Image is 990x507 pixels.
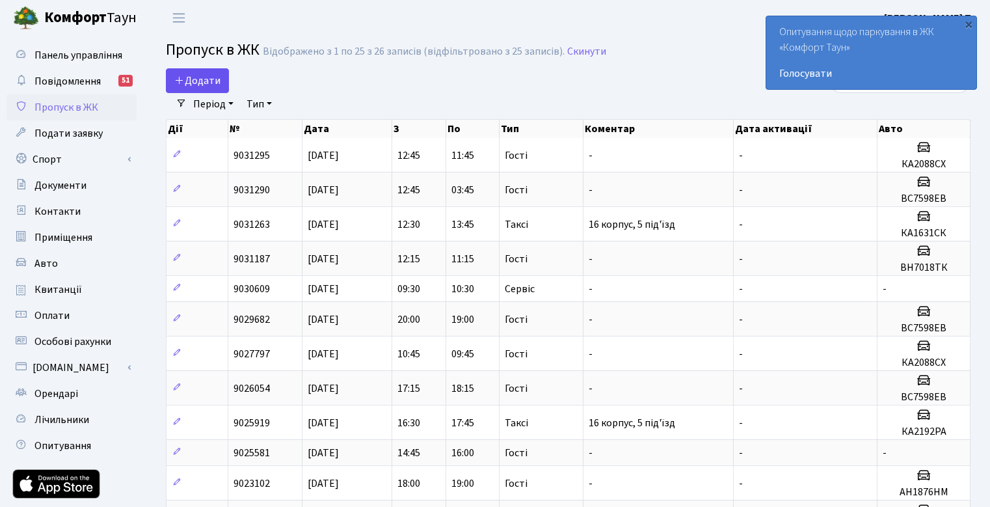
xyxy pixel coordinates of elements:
a: Пропуск в ЖК [7,94,137,120]
a: Квитанції [7,277,137,303]
span: [DATE] [308,252,339,266]
span: - [589,312,593,327]
a: Панель управління [7,42,137,68]
span: [DATE] [308,312,339,327]
span: 9031263 [234,217,270,232]
a: Документи [7,172,137,199]
span: Особові рахунки [34,335,111,349]
th: Дата активації [734,120,877,138]
span: Пропуск в ЖК [166,38,260,61]
a: Подати заявку [7,120,137,146]
span: Гості [505,383,528,394]
span: 11:15 [451,252,474,266]
div: Відображено з 1 по 25 з 26 записів (відфільтровано з 25 записів). [263,46,565,58]
span: Авто [34,256,58,271]
span: [DATE] [308,476,339,491]
th: Дії [167,120,228,138]
span: 11:45 [451,148,474,163]
button: Переключити навігацію [163,7,195,29]
span: 9029682 [234,312,270,327]
h5: АН1876НМ [883,486,965,499]
h5: ВС7598ЕВ [883,193,965,205]
span: - [739,148,743,163]
span: 14:45 [397,446,420,460]
a: Контакти [7,199,137,225]
span: - [589,252,593,266]
span: Гості [505,448,528,458]
span: [DATE] [308,381,339,396]
span: 10:45 [397,347,420,361]
span: 16 корпус, 5 під'їзд [589,416,675,430]
th: Тип [500,120,583,138]
span: - [589,446,593,460]
span: - [883,282,887,296]
span: Гості [505,349,528,359]
span: - [739,381,743,396]
a: Спорт [7,146,137,172]
a: Період [188,93,239,115]
h5: КА2088СХ [883,357,965,369]
div: 51 [118,75,133,87]
a: Особові рахунки [7,329,137,355]
span: [DATE] [308,148,339,163]
a: Приміщення [7,225,137,251]
span: 12:15 [397,252,420,266]
span: - [739,217,743,232]
span: - [739,476,743,491]
span: Орендарі [34,387,78,401]
span: 17:45 [451,416,474,430]
img: logo.png [13,5,39,31]
span: 18:00 [397,476,420,491]
a: [DOMAIN_NAME] [7,355,137,381]
a: Лічильники [7,407,137,433]
span: [DATE] [308,183,339,197]
th: З [392,120,446,138]
span: Квитанції [34,282,82,297]
h5: ВС7598ЕВ [883,391,965,404]
span: 9025581 [234,446,270,460]
span: Таксі [505,418,528,428]
span: Гості [505,185,528,195]
span: 9030609 [234,282,270,296]
span: Опитування [34,439,91,453]
a: Повідомлення51 [7,68,137,94]
span: Таун [44,7,137,29]
span: - [739,183,743,197]
th: № [228,120,302,138]
span: 12:30 [397,217,420,232]
span: Таксі [505,219,528,230]
span: Пропуск в ЖК [34,100,98,115]
a: [PERSON_NAME] П. [884,10,974,26]
a: Оплати [7,303,137,329]
span: 16:00 [451,446,474,460]
span: Подати заявку [34,126,103,141]
div: Опитування щодо паркування в ЖК «Комфорт Таун» [766,16,976,89]
span: - [739,312,743,327]
span: - [739,416,743,430]
span: - [739,347,743,361]
span: 12:45 [397,183,420,197]
span: Оплати [34,308,70,323]
span: Додати [174,74,221,88]
b: Комфорт [44,7,107,28]
span: 03:45 [451,183,474,197]
a: Скинути [567,46,606,58]
span: [DATE] [308,446,339,460]
span: [DATE] [308,282,339,296]
span: 16:30 [397,416,420,430]
span: 9025919 [234,416,270,430]
span: Документи [34,178,87,193]
span: 09:30 [397,282,420,296]
a: Орендарі [7,381,137,407]
span: - [589,476,593,491]
span: - [589,148,593,163]
h5: ВС7598ЕВ [883,322,965,335]
th: Дата [302,120,392,138]
span: - [883,446,887,460]
span: Сервіс [505,284,535,294]
a: Голосувати [779,66,963,81]
span: [DATE] [308,416,339,430]
h5: КА1631СК [883,227,965,240]
span: 9031295 [234,148,270,163]
span: 9023102 [234,476,270,491]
